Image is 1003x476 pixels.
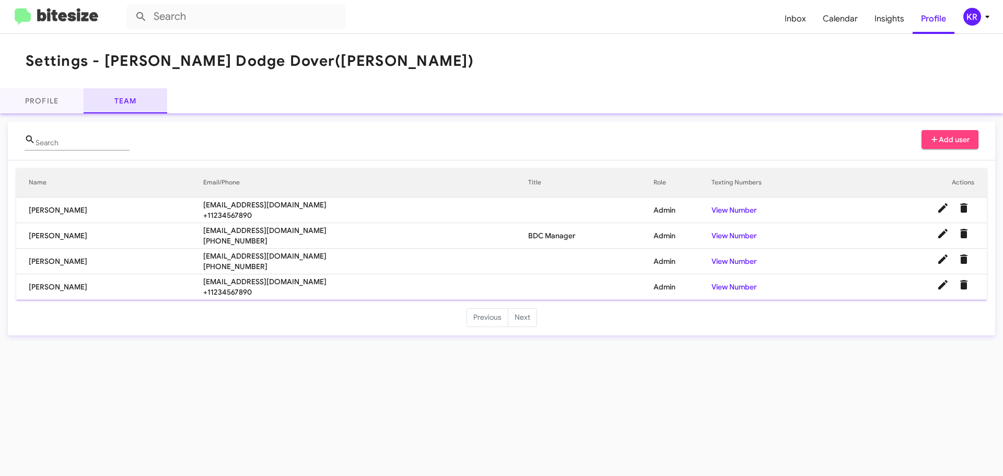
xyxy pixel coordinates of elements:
div: KR [963,8,981,26]
input: Name or Email [36,139,130,147]
th: Name [16,168,203,198]
a: View Number [712,257,757,266]
a: Calendar [814,4,866,34]
td: Admin [654,198,712,223]
th: Texting Numbers [712,168,844,198]
th: Actions [844,168,987,198]
a: Insights [866,4,913,34]
td: Admin [654,249,712,274]
span: [EMAIL_ADDRESS][DOMAIN_NAME] [203,225,528,236]
td: [PERSON_NAME] [16,198,203,223]
a: View Number [712,231,757,240]
button: Delete User [953,274,974,295]
td: Admin [654,274,712,300]
h1: Settings - [PERSON_NAME] Dodge Dover [26,53,474,69]
span: [EMAIL_ADDRESS][DOMAIN_NAME] [203,200,528,210]
td: Admin [654,223,712,249]
button: Delete User [953,223,974,244]
span: [EMAIL_ADDRESS][DOMAIN_NAME] [203,276,528,287]
button: Delete User [953,249,974,270]
td: BDC Manager [528,223,654,249]
button: Add user [922,130,979,149]
a: Inbox [776,4,814,34]
span: ([PERSON_NAME]) [335,52,474,70]
span: [PHONE_NUMBER] [203,236,528,246]
td: [PERSON_NAME] [16,249,203,274]
button: Delete User [953,198,974,218]
a: View Number [712,282,757,292]
td: [PERSON_NAME] [16,274,203,300]
button: KR [954,8,992,26]
th: Email/Phone [203,168,528,198]
span: +11234567890 [203,287,528,297]
td: [PERSON_NAME] [16,223,203,249]
a: Team [84,88,167,113]
a: Profile [913,4,954,34]
span: +11234567890 [203,210,528,220]
span: [EMAIL_ADDRESS][DOMAIN_NAME] [203,251,528,261]
th: Role [654,168,712,198]
a: View Number [712,205,757,215]
span: [PHONE_NUMBER] [203,261,528,272]
span: Add user [930,130,971,149]
th: Title [528,168,654,198]
input: Search [126,4,346,29]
